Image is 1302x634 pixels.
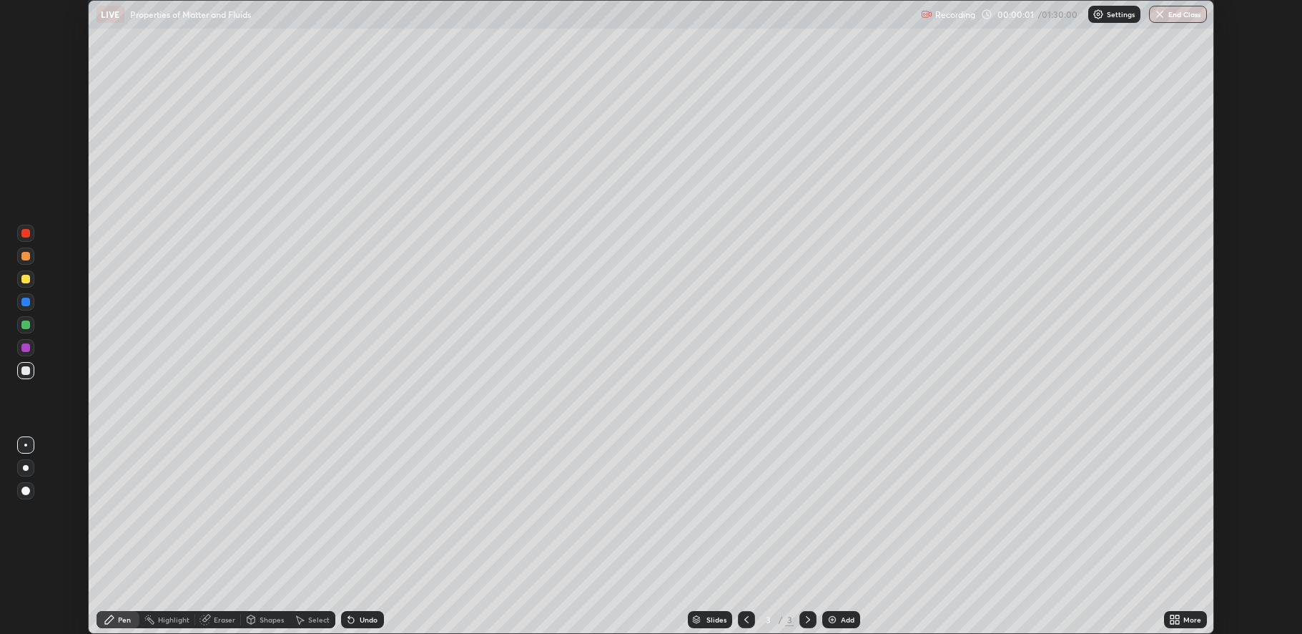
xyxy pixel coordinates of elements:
div: More [1183,616,1201,623]
p: Properties of Matter and Fluids [130,9,251,20]
div: 3 [785,613,794,626]
div: Undo [360,616,378,623]
button: End Class [1149,6,1207,23]
img: class-settings-icons [1093,9,1104,20]
p: Settings [1107,11,1135,18]
p: LIVE [101,9,120,20]
div: Select [308,616,330,623]
div: Slides [706,616,726,623]
div: Pen [118,616,131,623]
div: Add [841,616,854,623]
img: add-slide-button [827,614,838,625]
div: Highlight [158,616,189,623]
div: / [778,615,782,624]
img: recording.375f2c34.svg [921,9,932,20]
div: Shapes [260,616,284,623]
div: 3 [761,615,775,624]
div: Eraser [214,616,235,623]
img: end-class-cross [1154,9,1165,20]
p: Recording [935,9,975,20]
